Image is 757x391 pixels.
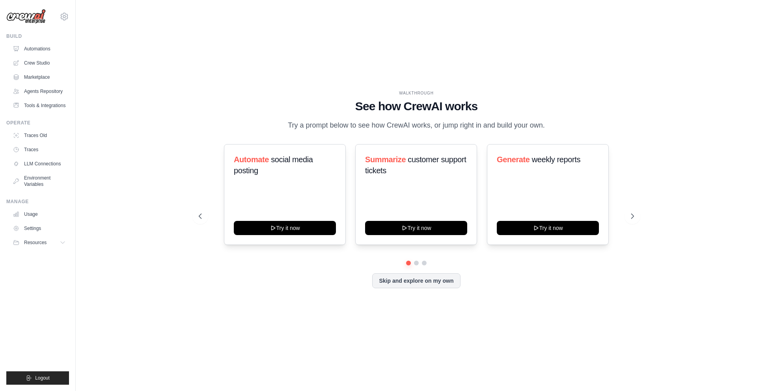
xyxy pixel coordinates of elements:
p: Try a prompt below to see how CrewAI works, or jump right in and build your own. [284,120,549,131]
img: Logo [6,9,46,24]
span: Logout [35,375,50,381]
div: WALKTHROUGH [199,90,634,96]
span: customer support tickets [365,155,466,175]
a: Traces [9,143,69,156]
button: Skip and explore on my own [372,273,460,288]
a: Settings [9,222,69,235]
div: Manage [6,198,69,205]
button: Try it now [497,221,599,235]
span: social media posting [234,155,313,175]
span: weekly reports [531,155,580,164]
button: Try it now [365,221,467,235]
a: Environment Variables [9,172,69,191]
span: Automate [234,155,269,164]
a: Agents Repository [9,85,69,98]
a: Traces Old [9,129,69,142]
div: Build [6,33,69,39]
a: LLM Connections [9,158,69,170]
span: Generate [497,155,530,164]
span: Resources [24,239,47,246]
h1: See how CrewAI works [199,99,634,113]
a: Usage [9,208,69,221]
div: Operate [6,120,69,126]
a: Tools & Integrations [9,99,69,112]
span: Summarize [365,155,406,164]
button: Try it now [234,221,336,235]
a: Automations [9,43,69,55]
a: Crew Studio [9,57,69,69]
button: Logout [6,371,69,385]
button: Resources [9,236,69,249]
a: Marketplace [9,71,69,83]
